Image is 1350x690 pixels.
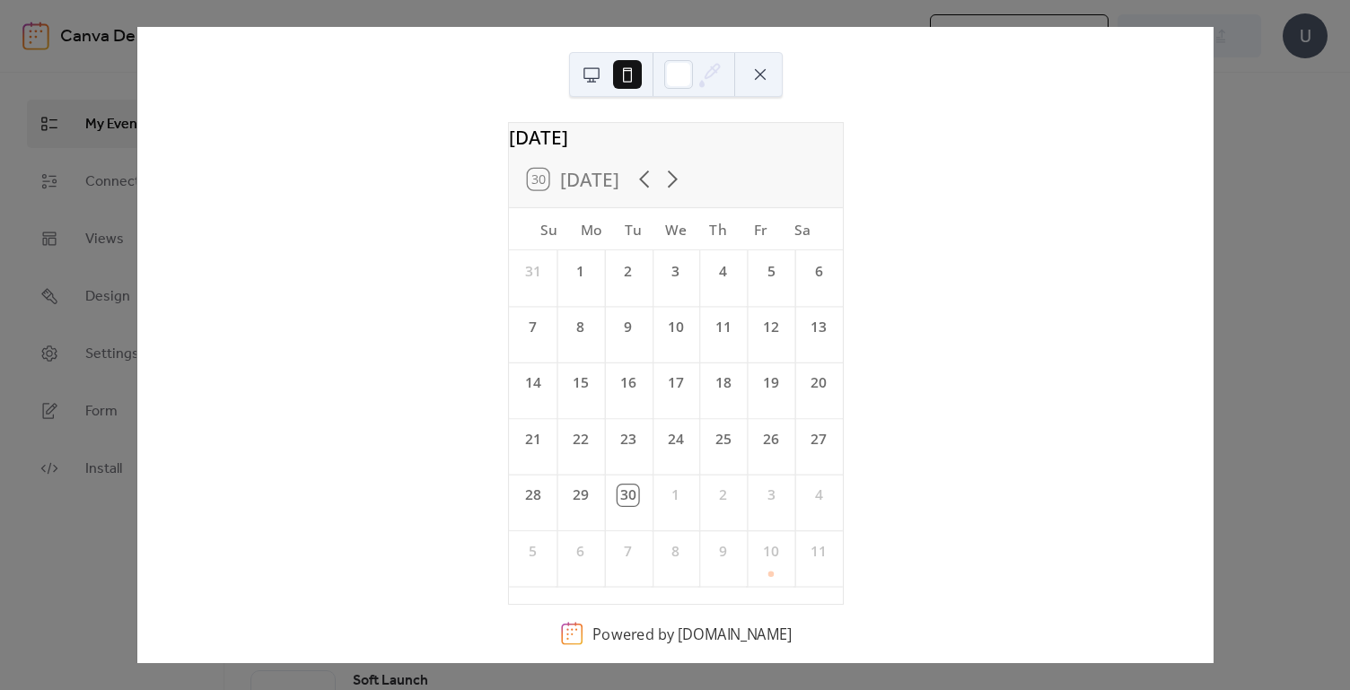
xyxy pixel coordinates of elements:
[697,208,739,250] div: Th
[808,317,828,337] div: 13
[654,208,697,250] div: We
[677,624,791,643] a: [DOMAIN_NAME]
[570,429,591,450] div: 22
[808,261,828,282] div: 6
[522,373,542,394] div: 14
[665,485,686,505] div: 1
[570,208,612,250] div: Mo
[665,261,686,282] div: 3
[527,208,569,250] div: Su
[570,261,591,282] div: 1
[522,541,542,562] div: 5
[808,485,828,505] div: 4
[570,373,591,394] div: 15
[618,261,638,282] div: 2
[760,485,781,505] div: 3
[808,541,828,562] div: 11
[760,429,781,450] div: 26
[713,429,733,450] div: 25
[612,208,654,250] div: Tu
[760,373,781,394] div: 19
[808,429,828,450] div: 27
[522,485,542,505] div: 28
[713,541,733,562] div: 9
[592,624,792,643] div: Powered by
[665,429,686,450] div: 24
[570,485,591,505] div: 29
[808,373,828,394] div: 20
[618,541,638,562] div: 7
[760,541,781,562] div: 10
[760,261,781,282] div: 5
[713,317,733,337] div: 11
[760,317,781,337] div: 12
[509,123,843,151] div: [DATE]
[522,317,542,337] div: 7
[618,429,638,450] div: 23
[781,208,823,250] div: Sa
[665,541,686,562] div: 8
[618,485,638,505] div: 30
[570,541,591,562] div: 6
[522,261,542,282] div: 31
[665,317,686,337] div: 10
[570,317,591,337] div: 8
[665,373,686,394] div: 17
[739,208,781,250] div: Fr
[713,485,733,505] div: 2
[713,373,733,394] div: 18
[522,429,542,450] div: 21
[713,261,733,282] div: 4
[618,317,638,337] div: 9
[618,373,638,394] div: 16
